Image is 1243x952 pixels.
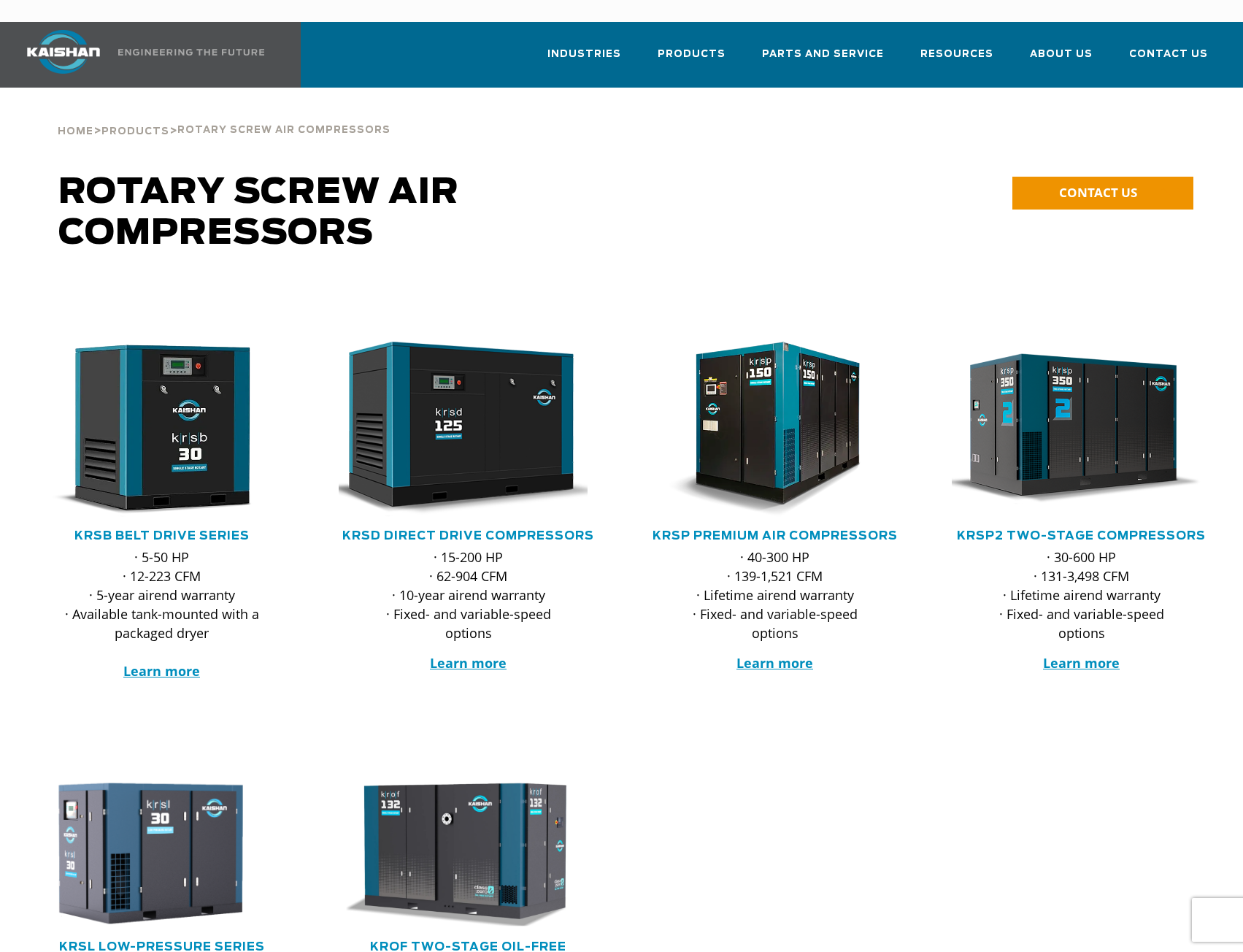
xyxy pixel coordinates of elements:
[61,548,263,680] p: · 5-50 HP · 12-223 CFM · 5-year airend warranty · Available tank-mounted with a packaged dryer
[9,30,118,74] img: kaishan logo
[547,46,621,63] span: Industries
[1059,184,1137,201] span: CONTACT US
[9,22,267,88] a: Kaishan USA
[634,342,894,517] img: krsp150
[58,175,459,251] span: Rotary Screw Air Compressors
[101,127,169,137] span: Products
[368,548,569,642] p: · 15-200 HP · 62-904 CFM · 10-year airend warranty · Fixed- and variable-speed options
[653,530,898,542] a: KRSP Premium Air Compressors
[920,35,993,85] a: Resources
[547,35,621,85] a: Industries
[1129,46,1208,63] span: Contact Us
[58,127,93,137] span: Home
[32,342,292,517] div: krsb30
[118,49,264,55] img: Engineering the future
[658,46,726,63] span: Products
[58,88,390,143] div: > >
[101,124,169,137] a: Products
[952,342,1212,517] div: krsp350
[177,126,390,135] span: Rotary Screw Air Compressors
[762,46,884,63] span: Parts and Service
[1012,177,1193,210] a: CONTACT US
[981,548,1182,642] p: · 30-600 HP · 131-3,498 CFM · Lifetime airend warranty · Fixed- and variable-speed options
[21,342,281,517] img: krsb30
[339,779,599,928] div: krof132
[1030,35,1093,85] a: About Us
[645,342,905,517] div: krsp150
[941,342,1201,517] img: krsp350
[328,342,588,517] img: krsd125
[21,779,281,928] img: krsl30
[123,662,200,680] a: Learn more
[328,779,588,928] img: krof132
[762,35,884,85] a: Parts and Service
[74,530,250,542] a: KRSB Belt Drive Series
[58,124,93,137] a: Home
[674,548,876,642] p: · 40-300 HP · 139-1,521 CFM · Lifetime airend warranty · Fixed- and variable-speed options
[920,46,993,63] span: Resources
[1043,654,1120,672] a: Learn more
[430,654,507,672] a: Learn more
[342,530,594,542] a: KRSD Direct Drive Compressors
[32,779,292,928] div: krsl30
[339,342,599,517] div: krsd125
[1030,46,1093,63] span: About Us
[1129,35,1208,85] a: Contact Us
[957,530,1206,542] a: KRSP2 Two-Stage Compressors
[736,654,813,672] a: Learn more
[658,35,726,85] a: Products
